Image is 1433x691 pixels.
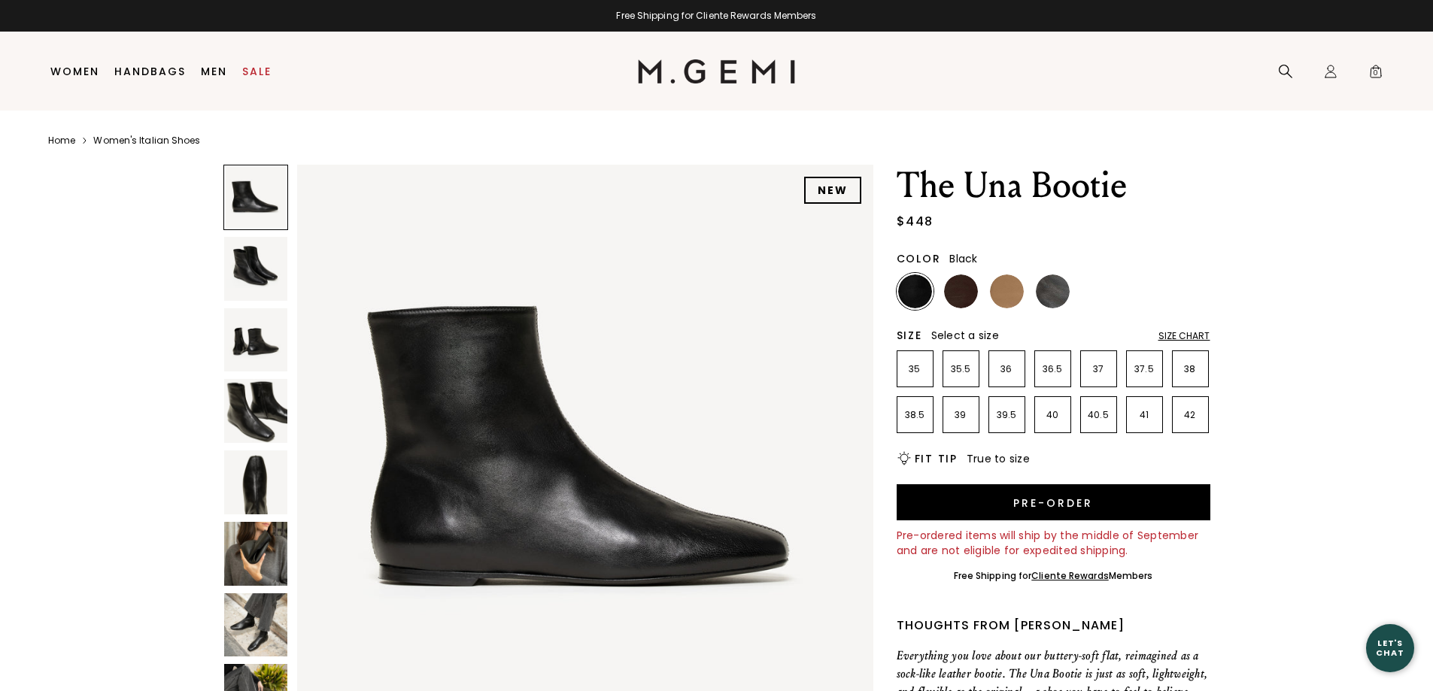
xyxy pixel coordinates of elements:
[931,328,999,343] span: Select a size
[50,65,99,77] a: Women
[1035,409,1070,421] p: 40
[1158,330,1210,342] div: Size Chart
[1368,67,1383,82] span: 0
[638,59,795,83] img: M.Gemi
[224,450,288,514] img: The Una Bootie
[949,251,977,266] span: Black
[898,274,932,308] img: Black
[93,135,200,147] a: Women's Italian Shoes
[224,237,288,301] img: The Una Bootie
[897,484,1210,520] button: Pre-order
[897,409,933,421] p: 38.5
[944,274,978,308] img: Chocolate
[1127,409,1162,421] p: 41
[954,570,1153,582] div: Free Shipping for Members
[915,453,958,465] h2: Fit Tip
[1081,409,1116,421] p: 40.5
[1035,363,1070,375] p: 36.5
[897,253,941,265] h2: Color
[1081,363,1116,375] p: 37
[989,363,1025,375] p: 36
[989,409,1025,421] p: 39.5
[1031,569,1109,582] a: Cliente Rewards
[48,135,75,147] a: Home
[897,329,922,341] h2: Size
[1173,409,1208,421] p: 42
[224,308,288,372] img: The Una Bootie
[201,65,227,77] a: Men
[1366,638,1414,657] div: Let's Chat
[804,177,861,204] div: NEW
[967,451,1030,466] span: True to size
[1173,363,1208,375] p: 38
[242,65,272,77] a: Sale
[897,165,1210,207] h1: The Una Bootie
[224,593,288,657] img: The Una Bootie
[943,363,979,375] p: 35.5
[897,528,1210,558] div: Pre-ordered items will ship by the middle of September and are not eligible for expedited shipping.
[1036,274,1070,308] img: Gunmetal
[990,274,1024,308] img: Light Tan
[943,409,979,421] p: 39
[897,363,933,375] p: 35
[897,213,934,231] div: $448
[114,65,186,77] a: Handbags
[224,379,288,443] img: The Una Bootie
[224,522,288,586] img: The Una Bootie
[897,617,1210,635] div: Thoughts from [PERSON_NAME]
[1127,363,1162,375] p: 37.5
